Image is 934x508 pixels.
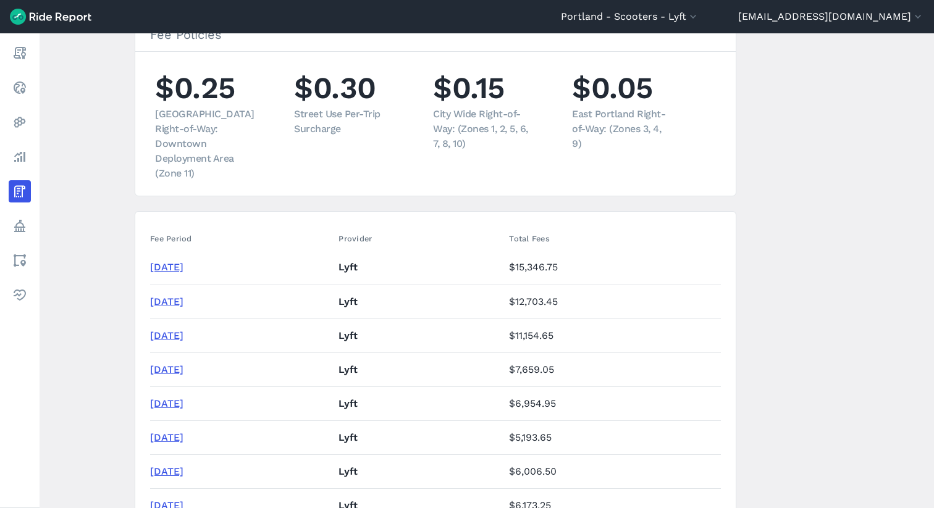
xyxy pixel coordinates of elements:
[10,9,91,25] img: Ride Report
[150,364,183,375] a: [DATE]
[150,465,183,477] a: [DATE]
[150,227,334,251] th: Fee Period
[9,215,31,237] a: Policy
[504,386,721,420] td: $6,954.95
[334,285,504,319] td: Lyft
[504,227,721,251] th: Total Fees
[9,249,31,272] a: Areas
[294,107,393,136] div: Street Use Per-Trip Surcharge
[504,251,721,285] td: $15,346.75
[504,319,721,352] td: $11,154.65
[150,431,183,443] a: [DATE]
[155,107,254,181] div: [GEOGRAPHIC_DATA] Right-of-Way: Downtown Deployment Area (Zone 11)
[150,261,183,273] a: [DATE]
[150,330,183,341] a: [DATE]
[433,67,532,181] li: $0.15
[572,67,671,181] li: $0.05
[334,386,504,420] td: Lyft
[572,107,671,151] div: East Portland Right-of-Way: (Zones 3, 4, 9)
[504,454,721,488] td: $6,006.50
[334,319,504,352] td: Lyft
[9,284,31,306] a: Health
[334,454,504,488] td: Lyft
[738,9,924,24] button: [EMAIL_ADDRESS][DOMAIN_NAME]
[334,251,504,285] td: Lyft
[150,296,183,307] a: [DATE]
[9,42,31,64] a: Report
[334,352,504,386] td: Lyft
[9,180,31,202] a: Fees
[504,285,721,319] td: $12,703.45
[9,77,31,99] a: Realtime
[561,9,699,24] button: Portland - Scooters - Lyft
[135,17,736,52] h3: Fee Policies
[9,146,31,168] a: Analyze
[334,420,504,454] td: Lyft
[150,398,183,409] a: [DATE]
[294,67,393,181] li: $0.30
[433,107,532,151] div: City Wide Right-of-Way: (Zones 1, 2, 5, 6, 7, 8, 10)
[9,111,31,133] a: Heatmaps
[504,352,721,386] td: $7,659.05
[155,67,254,181] li: $0.25
[334,227,504,251] th: Provider
[504,420,721,454] td: $5,193.65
